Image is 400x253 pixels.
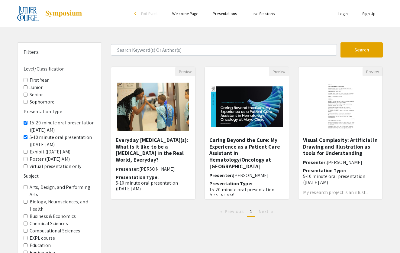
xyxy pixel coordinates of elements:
a: 2025 Experiential Learning Showcase [17,6,82,21]
span: 1 [250,208,252,215]
img: <p>Caring Beyond the Cure: My Experience as a Patient Care Assistant in Hematology/Oncology at Ma... [205,80,289,133]
h6: Presenter: [116,166,191,172]
button: Preview [363,67,382,76]
span: [PERSON_NAME] [139,166,175,172]
h5: Caring Beyond the Cure: My Experience as a Patient Care Assistant in Hematology/Oncology at [GEOG... [209,137,284,169]
label: 5-10 minute oral presentation ([DATE] AM) [30,134,95,148]
img: 2025 Experiential Learning Showcase [17,6,39,21]
span: [PERSON_NAME] [233,172,269,179]
span: Exit Event [141,11,158,16]
button: Preview [175,67,195,76]
h5: Everyday [MEDICAL_DATA](s): What is it like to be a [MEDICAL_DATA] in the Real World, Everyday? [116,137,191,163]
input: Search Keyword(s) Or Author(s) [111,44,337,56]
img: <p><span style="color: rgb(34, 34, 34);">Visual&nbsp;Complexity:&nbsp;Artificial&nbsp;Intelligenc... [316,76,365,137]
label: Arts, Design, and Performing Arts [30,184,95,198]
label: virtual presentation only [30,163,82,170]
button: Preview [269,67,289,76]
h6: Presentation Type [24,109,95,114]
label: Computational Sciences [30,227,80,235]
h6: Presenter: [209,172,284,178]
h5: Visual Complexity: Artificial Intelligence, Drawing and Illustration as tools for Understanding [303,137,378,156]
label: Sophomore [30,98,54,106]
div: arrow_back_ios [134,12,138,15]
span: Presentation Type: [303,167,346,174]
p: 5-10 minute oral presentation ([DATE] AM) [303,173,378,185]
h6: Presenter: [303,159,378,165]
h5: Filters [24,49,39,55]
div: Open Presentation <p><span style="background-color: transparent; color: rgb(0, 0, 0);">Everyday P... [111,67,195,200]
label: First Year [30,77,49,84]
p: 5-10 minute oral presentation ([DATE] AM) [116,180,191,192]
div: Open Presentation <p><span style="color: rgb(34, 34, 34);">Visual&nbsp;Complexity:&nbsp;Artificia... [298,67,383,200]
label: Poster ([DATE] AM) [30,156,70,163]
div: Open Presentation <p>Caring Beyond the Cure: My Experience as a Patient Care Assistant in Hematol... [205,67,289,200]
iframe: Chat [5,226,26,248]
a: Sign Up [362,11,376,16]
a: Login [338,11,348,16]
label: Biology, Neurosciences, and Health [30,198,95,213]
span: [PERSON_NAME] [327,159,362,166]
span: Previous [225,208,244,215]
label: Business & Economics [30,213,76,220]
h6: Subject [24,173,95,179]
label: Education [30,242,51,249]
a: Live Sessions [252,11,275,16]
p: 15-20 minute oral presentation ([DATE] AM) [209,187,284,198]
h6: Level/Classification [24,66,95,72]
span: Presentation Type: [116,174,159,180]
span: Presentation Type: [209,180,252,187]
span: Next [259,208,269,215]
label: Chemical Sciences [30,220,68,227]
p: My research project is an illust... [303,190,378,195]
button: Search [340,42,383,57]
img: Symposium by ForagerOne [45,10,82,17]
a: Welcome Page [172,11,198,16]
label: Junior [30,84,43,91]
label: EXPL course [30,235,55,242]
a: Presentations [213,11,237,16]
ul: Pagination [111,207,383,217]
img: <p><span style="background-color: transparent; color: rgb(0, 0, 0);">Everyday Psychologist(s): Wh... [111,77,195,137]
label: Exhibit ([DATE] AM) [30,148,70,156]
label: 15-20 minute oral presentation ([DATE] AM) [30,119,95,134]
label: Senior [30,91,43,98]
